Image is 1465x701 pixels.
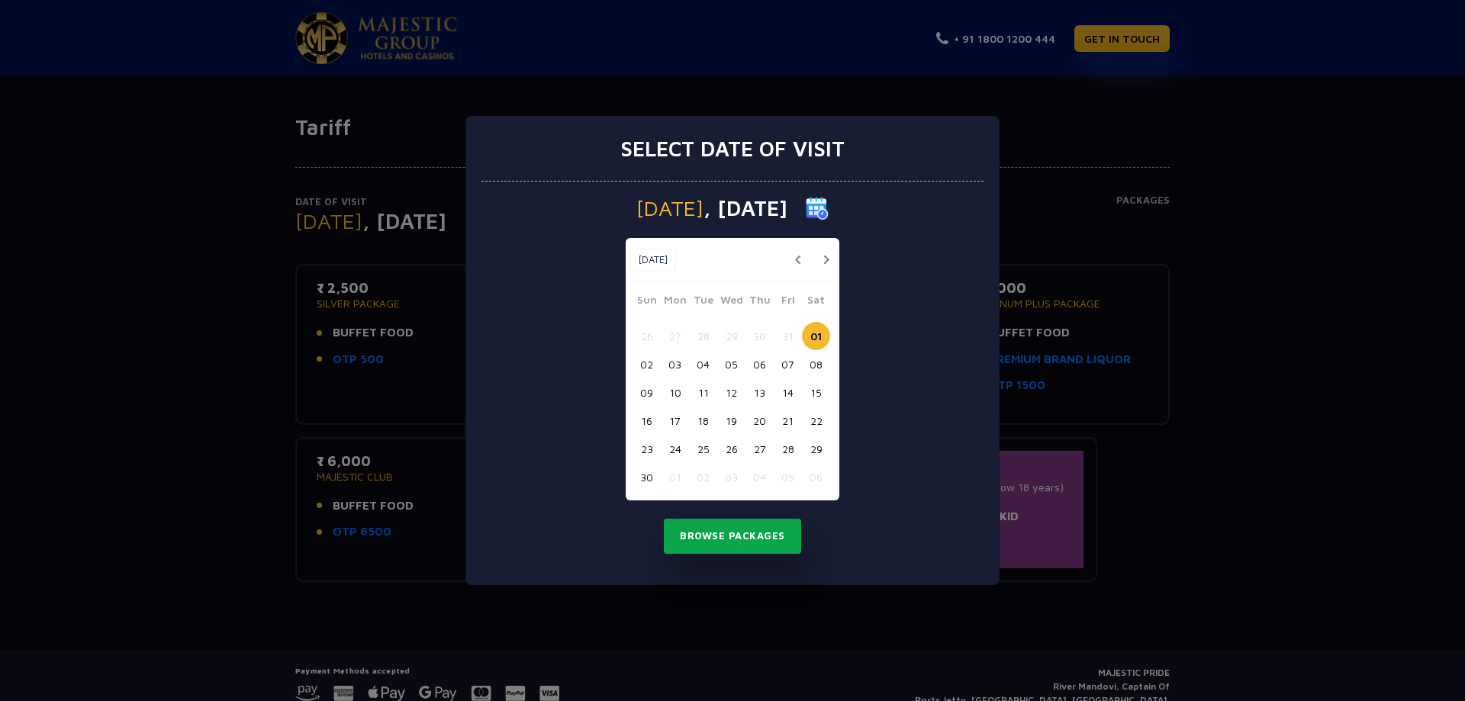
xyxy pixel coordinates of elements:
[745,378,774,407] button: 13
[745,322,774,350] button: 30
[802,291,830,313] span: Sat
[802,322,830,350] button: 01
[620,136,845,162] h3: Select date of visit
[802,378,830,407] button: 15
[689,407,717,435] button: 18
[745,435,774,463] button: 27
[633,463,661,491] button: 30
[802,407,830,435] button: 22
[661,435,689,463] button: 24
[745,350,774,378] button: 06
[633,291,661,313] span: Sun
[661,350,689,378] button: 03
[717,291,745,313] span: Wed
[717,407,745,435] button: 19
[802,350,830,378] button: 08
[633,407,661,435] button: 16
[661,407,689,435] button: 17
[689,435,717,463] button: 25
[717,350,745,378] button: 05
[774,378,802,407] button: 14
[661,322,689,350] button: 27
[717,435,745,463] button: 26
[689,463,717,491] button: 02
[689,322,717,350] button: 28
[704,198,787,219] span: , [DATE]
[774,435,802,463] button: 28
[661,463,689,491] button: 01
[689,378,717,407] button: 11
[664,519,801,554] button: Browse Packages
[689,291,717,313] span: Tue
[717,322,745,350] button: 29
[661,291,689,313] span: Mon
[802,435,830,463] button: 29
[806,197,829,220] img: calender icon
[717,463,745,491] button: 03
[774,291,802,313] span: Fri
[633,322,661,350] button: 26
[633,378,661,407] button: 09
[661,378,689,407] button: 10
[745,463,774,491] button: 04
[745,407,774,435] button: 20
[633,350,661,378] button: 02
[636,198,704,219] span: [DATE]
[802,463,830,491] button: 06
[774,350,802,378] button: 07
[774,322,802,350] button: 31
[745,291,774,313] span: Thu
[689,350,717,378] button: 04
[633,435,661,463] button: 23
[717,378,745,407] button: 12
[774,407,802,435] button: 21
[629,249,676,272] button: [DATE]
[774,463,802,491] button: 05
